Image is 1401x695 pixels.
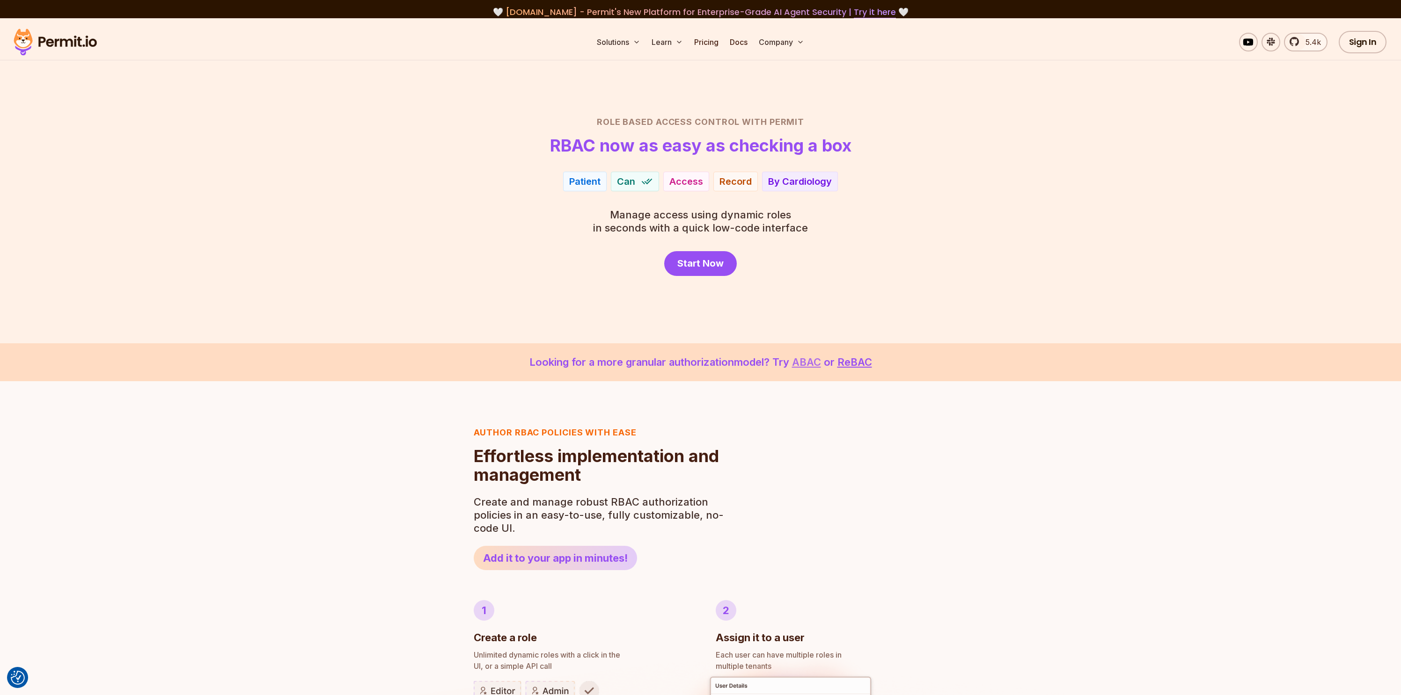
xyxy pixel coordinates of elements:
h1: RBAC now as easy as checking a box [550,136,851,155]
div: 2 [716,600,736,621]
h3: Author RBAC POLICIES with EASE [474,426,729,439]
h2: Role Based Access Control [373,116,1028,129]
div: Access [669,175,703,188]
a: Start Now [664,251,737,276]
a: ReBAC [837,356,872,368]
button: Learn [648,33,687,51]
span: Unlimited dynamic roles with a click in the [474,649,686,660]
p: UI, or a simple API call [474,649,686,672]
button: Solutions [593,33,644,51]
div: Patient [569,175,601,188]
span: with Permit [742,116,804,129]
p: Create and manage robust RBAC authorization policies in an easy-to-use, fully customizable, no-co... [474,495,729,535]
img: Revisit consent button [11,671,25,685]
span: Start Now [677,257,724,270]
a: Try it here [854,6,896,18]
div: By Cardiology [768,175,832,188]
span: 5.4k [1300,36,1321,48]
p: Looking for a more granular authorization model? Try or [22,355,1379,370]
div: 🤍 🤍 [22,6,1379,19]
button: Consent Preferences [11,671,25,685]
span: Can [617,175,635,188]
h2: Effortless implementation and management [474,447,729,484]
span: [DOMAIN_NAME] - Permit's New Platform for Enterprise-Grade AI Agent Security | [506,6,896,18]
div: 1 [474,600,494,621]
a: ABAC [792,356,821,368]
a: Add it to your app in minutes! [474,546,637,570]
h3: Create a role [474,630,537,645]
a: Sign In [1339,31,1387,53]
p: in seconds with a quick low-code interface [593,208,808,234]
a: 5.4k [1284,33,1328,51]
div: Record [719,175,752,188]
h3: Assign it to a user [716,630,805,645]
a: Docs [726,33,751,51]
img: Permit logo [9,26,101,58]
button: Company [755,33,808,51]
a: Pricing [690,33,722,51]
span: Manage access using dynamic roles [593,208,808,221]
